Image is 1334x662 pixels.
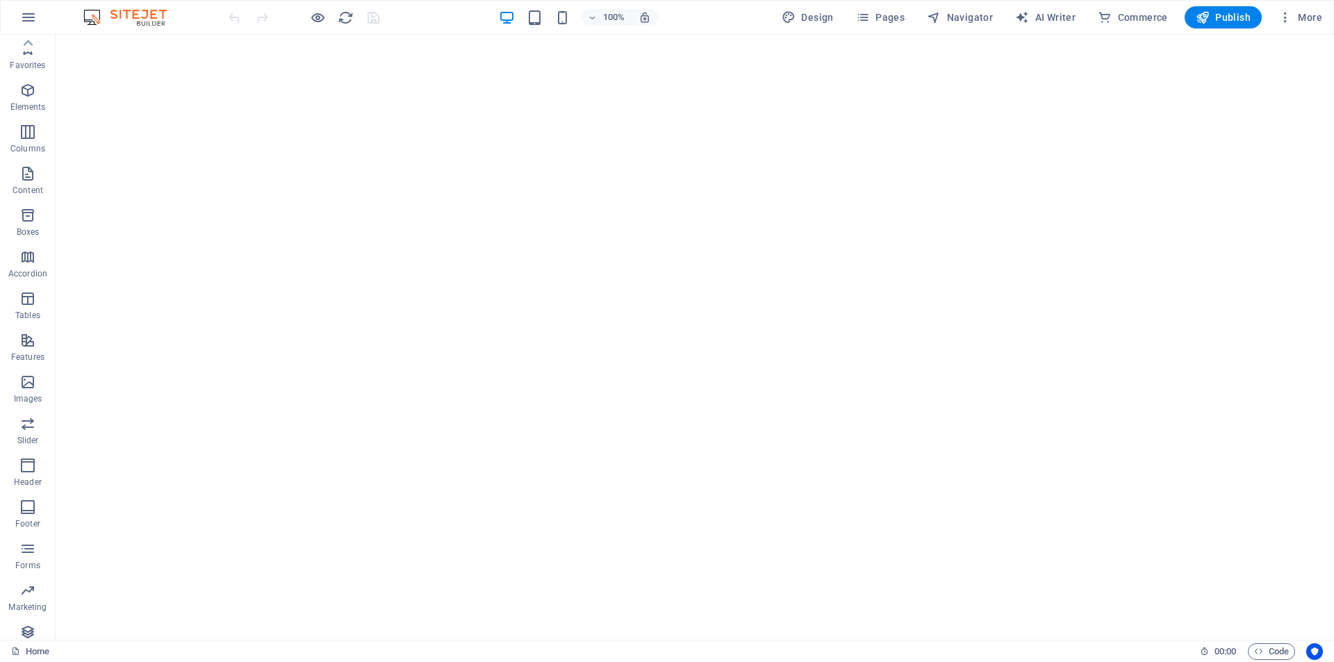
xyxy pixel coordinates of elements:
[1254,643,1289,660] span: Code
[80,9,184,26] img: Editor Logo
[1278,10,1322,24] span: More
[921,6,998,28] button: Navigator
[1214,643,1236,660] span: 00 00
[13,185,43,196] p: Content
[15,518,40,529] p: Footer
[17,226,40,238] p: Boxes
[1306,643,1323,660] button: Usercentrics
[776,6,839,28] button: Design
[582,9,631,26] button: 100%
[8,602,47,613] p: Marketing
[1092,6,1174,28] button: Commerce
[602,9,625,26] h6: 100%
[850,6,910,28] button: Pages
[1224,646,1226,656] span: :
[15,560,40,571] p: Forms
[10,60,45,71] p: Favorites
[1273,6,1328,28] button: More
[1200,643,1237,660] h6: Session time
[10,143,45,154] p: Columns
[639,11,651,24] i: On resize automatically adjust zoom level to fit chosen device.
[856,10,905,24] span: Pages
[14,477,42,488] p: Header
[1196,10,1251,24] span: Publish
[1248,643,1295,660] button: Code
[1010,6,1081,28] button: AI Writer
[17,435,39,446] p: Slider
[1098,10,1168,24] span: Commerce
[776,6,839,28] div: Design (Ctrl+Alt+Y)
[10,101,46,113] p: Elements
[337,9,354,26] button: reload
[11,643,49,660] a: Click to cancel selection. Double-click to open Pages
[782,10,834,24] span: Design
[14,393,42,404] p: Images
[11,351,44,363] p: Features
[1185,6,1262,28] button: Publish
[1015,10,1076,24] span: AI Writer
[15,310,40,321] p: Tables
[8,268,47,279] p: Accordion
[927,10,993,24] span: Navigator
